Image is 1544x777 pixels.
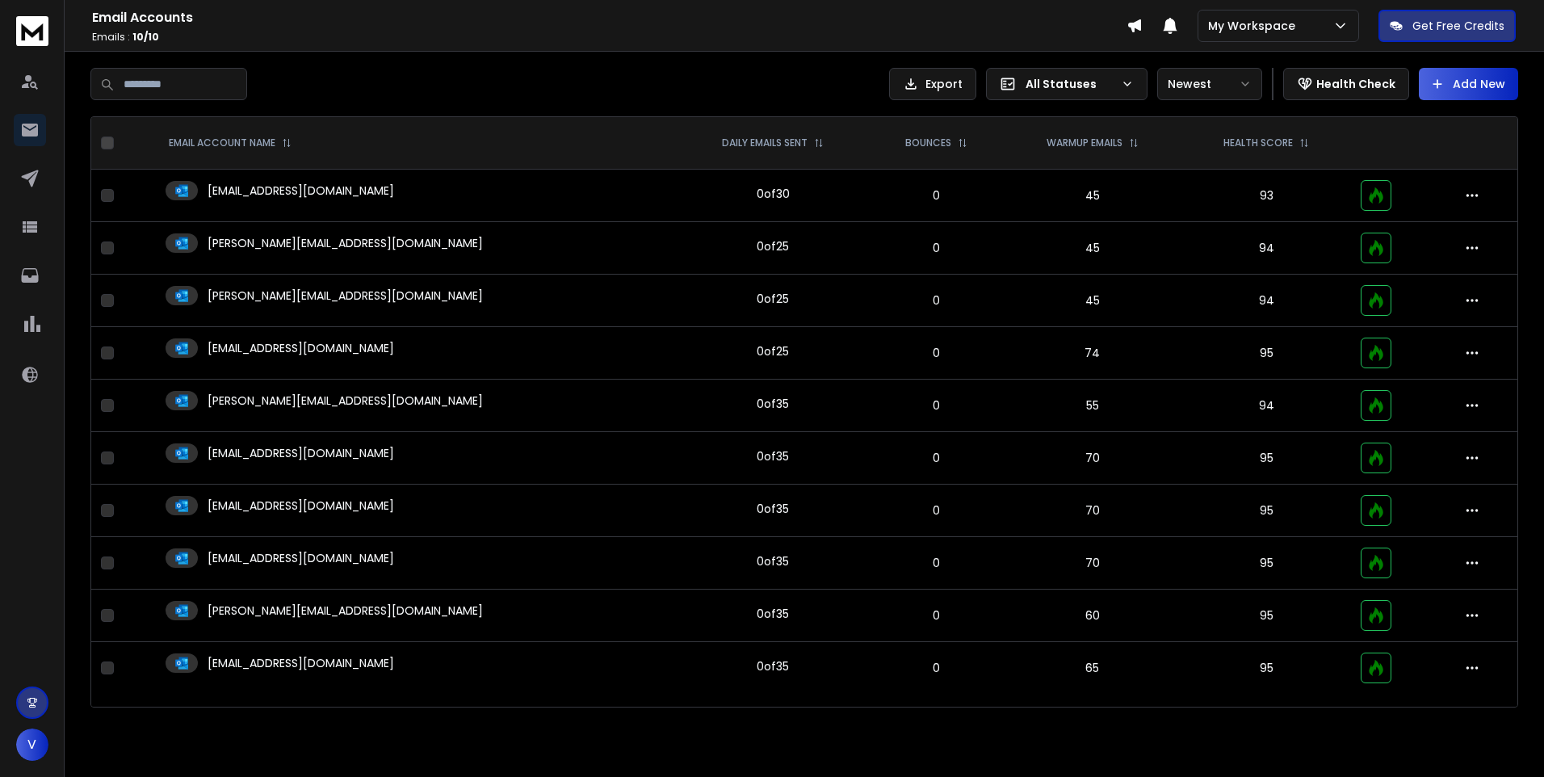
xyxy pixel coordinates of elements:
[16,16,48,46] img: logo
[1003,642,1181,695] td: 65
[1182,485,1351,537] td: 95
[1223,136,1293,149] p: HEALTH SCORE
[208,603,483,619] p: [PERSON_NAME][EMAIL_ADDRESS][DOMAIN_NAME]
[169,136,292,149] div: EMAIL ACCOUNT NAME
[208,235,483,251] p: [PERSON_NAME][EMAIL_ADDRESS][DOMAIN_NAME]
[1182,590,1351,642] td: 95
[1003,170,1181,222] td: 45
[1283,68,1409,100] button: Health Check
[757,658,789,674] div: 0 of 35
[879,397,993,414] p: 0
[757,238,789,254] div: 0 of 25
[1003,380,1181,432] td: 55
[757,501,789,517] div: 0 of 35
[1182,275,1351,327] td: 94
[1208,18,1302,34] p: My Workspace
[757,186,790,202] div: 0 of 30
[879,502,993,519] p: 0
[1157,68,1262,100] button: Newest
[1003,432,1181,485] td: 70
[208,288,483,304] p: [PERSON_NAME][EMAIL_ADDRESS][DOMAIN_NAME]
[208,393,483,409] p: [PERSON_NAME][EMAIL_ADDRESS][DOMAIN_NAME]
[16,729,48,761] button: V
[757,291,789,307] div: 0 of 25
[879,607,993,624] p: 0
[1378,10,1516,42] button: Get Free Credits
[757,396,789,412] div: 0 of 35
[1182,170,1351,222] td: 93
[208,655,394,671] p: [EMAIL_ADDRESS][DOMAIN_NAME]
[132,30,159,44] span: 10 / 10
[1003,485,1181,537] td: 70
[1003,327,1181,380] td: 74
[1003,222,1181,275] td: 45
[1182,537,1351,590] td: 95
[92,31,1127,44] p: Emails :
[1026,76,1114,92] p: All Statuses
[879,660,993,676] p: 0
[1182,380,1351,432] td: 94
[722,136,808,149] p: DAILY EMAILS SENT
[1182,642,1351,695] td: 95
[1182,327,1351,380] td: 95
[1316,76,1395,92] p: Health Check
[92,8,1127,27] h1: Email Accounts
[905,136,951,149] p: BOUNCES
[879,555,993,571] p: 0
[1412,18,1504,34] p: Get Free Credits
[208,498,394,514] p: [EMAIL_ADDRESS][DOMAIN_NAME]
[879,292,993,309] p: 0
[208,183,394,199] p: [EMAIL_ADDRESS][DOMAIN_NAME]
[757,448,789,464] div: 0 of 35
[757,606,789,622] div: 0 of 35
[757,553,789,569] div: 0 of 35
[879,240,993,256] p: 0
[208,445,394,461] p: [EMAIL_ADDRESS][DOMAIN_NAME]
[208,340,394,356] p: [EMAIL_ADDRESS][DOMAIN_NAME]
[208,550,394,566] p: [EMAIL_ADDRESS][DOMAIN_NAME]
[1182,432,1351,485] td: 95
[757,343,789,359] div: 0 of 25
[879,187,993,204] p: 0
[879,450,993,466] p: 0
[889,68,976,100] button: Export
[1003,590,1181,642] td: 60
[1419,68,1518,100] button: Add New
[1182,222,1351,275] td: 94
[1003,537,1181,590] td: 70
[1047,136,1122,149] p: WARMUP EMAILS
[879,345,993,361] p: 0
[1003,275,1181,327] td: 45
